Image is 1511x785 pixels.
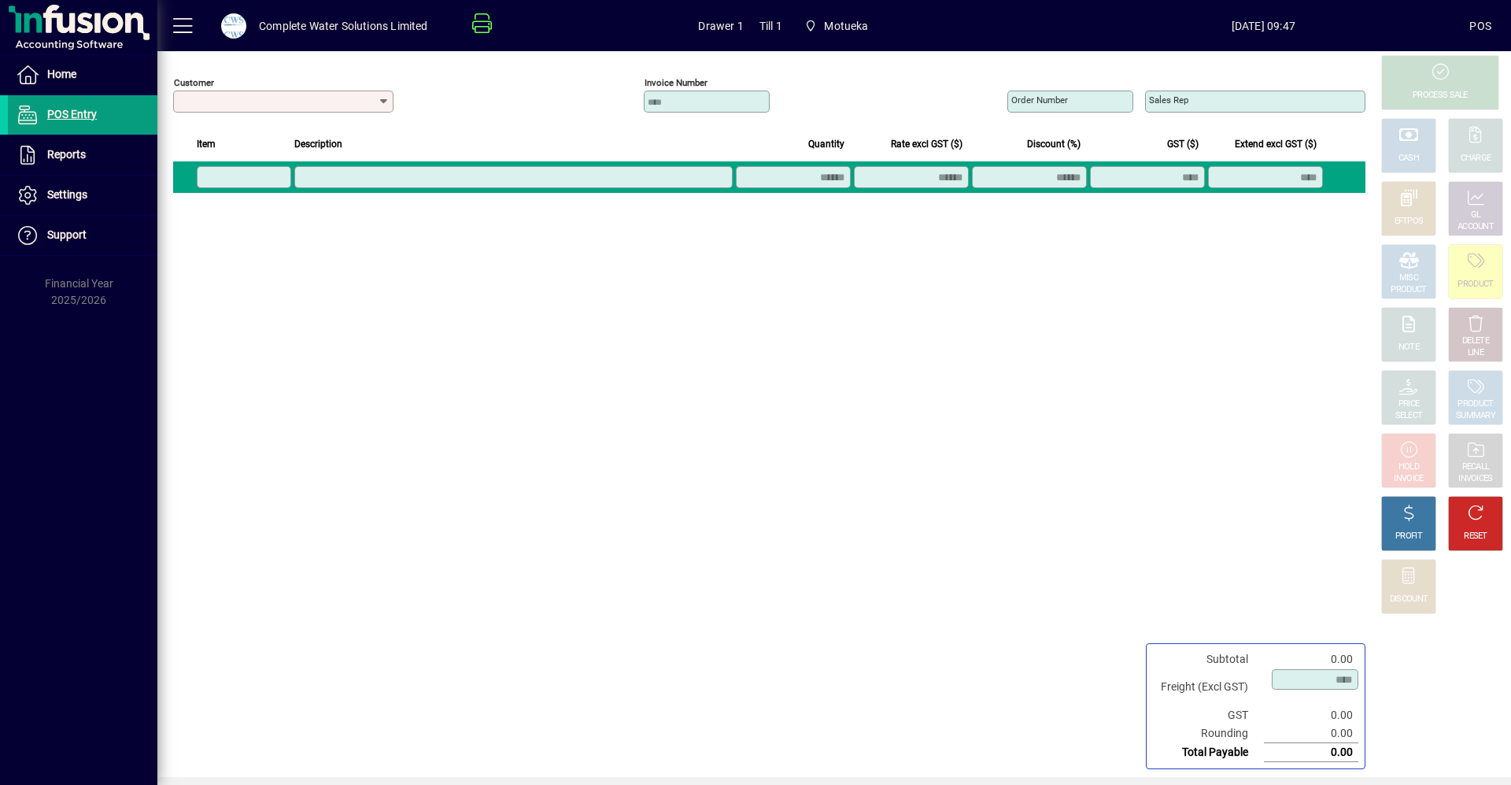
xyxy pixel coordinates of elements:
[1264,650,1358,668] td: 0.00
[1167,135,1199,153] span: GST ($)
[1149,94,1188,106] mat-label: Sales rep
[1264,743,1358,762] td: 0.00
[8,135,157,175] a: Reports
[47,68,76,80] span: Home
[1395,531,1422,542] div: PROFIT
[1264,706,1358,724] td: 0.00
[1464,531,1487,542] div: RESET
[1461,153,1491,165] div: CHARGE
[1394,473,1423,485] div: INVOICE
[1468,347,1483,359] div: LINE
[1469,13,1491,39] div: POS
[174,77,214,88] mat-label: Customer
[8,216,157,255] a: Support
[698,13,743,39] span: Drawer 1
[891,135,962,153] span: Rate excl GST ($)
[759,13,782,39] span: Till 1
[1457,398,1493,410] div: PRODUCT
[798,12,875,40] span: Motueka
[1153,724,1264,743] td: Rounding
[1471,209,1481,221] div: GL
[1399,272,1418,284] div: MISC
[1153,706,1264,724] td: GST
[47,108,97,120] span: POS Entry
[1153,650,1264,668] td: Subtotal
[1153,743,1264,762] td: Total Payable
[1458,473,1492,485] div: INVOICES
[1462,335,1489,347] div: DELETE
[1153,668,1264,706] td: Freight (Excl GST)
[197,135,216,153] span: Item
[1398,342,1419,354] div: NOTE
[1235,135,1317,153] span: Extend excl GST ($)
[1413,90,1468,102] div: PROCESS SALE
[209,12,259,40] button: Profile
[259,13,428,39] div: Complete Water Solutions Limited
[47,148,86,161] span: Reports
[1398,153,1419,165] div: CASH
[1027,135,1081,153] span: Discount (%)
[1457,221,1494,233] div: ACCOUNT
[1395,216,1424,228] div: EFTPOS
[808,135,844,153] span: Quantity
[1390,594,1428,605] div: DISCOUNT
[8,55,157,94] a: Home
[47,228,87,241] span: Support
[47,188,87,201] span: Settings
[1398,398,1420,410] div: PRICE
[1456,410,1495,422] div: SUMMARY
[645,77,707,88] mat-label: Invoice number
[1057,13,1469,39] span: [DATE] 09:47
[1264,724,1358,743] td: 0.00
[1395,410,1423,422] div: SELECT
[8,176,157,215] a: Settings
[1462,461,1490,473] div: RECALL
[824,13,868,39] span: Motueka
[1457,279,1493,291] div: PRODUCT
[1398,461,1419,473] div: HOLD
[1011,94,1068,106] mat-label: Order number
[294,135,342,153] span: Description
